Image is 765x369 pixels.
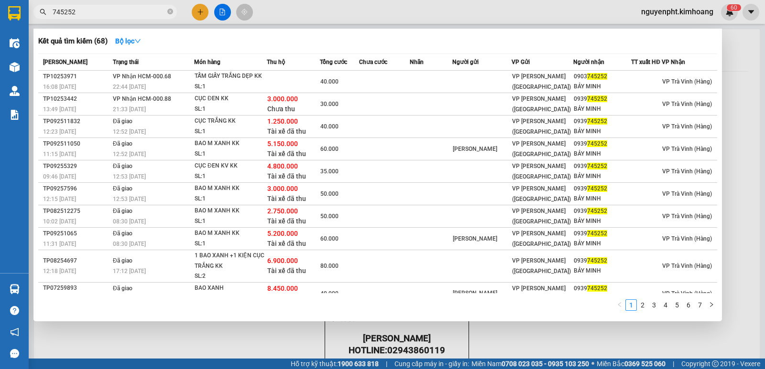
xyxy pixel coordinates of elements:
span: 745252 [587,163,607,169]
img: warehouse-icon [10,284,20,294]
span: Thu hộ [267,59,285,65]
div: TP09257596 [43,184,110,194]
strong: Bộ lọc [115,37,141,45]
a: 7 [695,300,705,310]
div: BẢY MINH [574,82,631,92]
span: [PERSON_NAME] [43,59,87,65]
div: TP09251065 [43,229,110,239]
span: Đã giao [113,285,132,292]
span: Đã giao [113,230,132,237]
div: 0939 [574,94,631,104]
div: SL: 1 [195,149,266,159]
span: 08:30 [DATE] [113,241,146,247]
div: 0939 [574,139,631,149]
span: left [617,302,623,307]
span: 1.250.000 [267,117,298,125]
div: TP092511832 [43,116,110,127]
span: 11:15 [DATE] [43,151,76,158]
span: VP Trà Vinh (Hàng) [662,123,712,130]
span: VP Trà Vinh (Hàng) [662,190,712,197]
span: VP Nhận HCM-000.88 [113,95,171,102]
span: 745252 [587,185,607,192]
span: VP [PERSON_NAME] ([GEOGRAPHIC_DATA]) [512,257,571,274]
div: BAO M XANH KK [195,138,266,149]
span: 13:49 [DATE] [43,106,76,113]
span: VP Trà Vinh (Hàng) [662,168,712,175]
span: Đã giao [113,118,132,125]
div: SL: 1 [195,82,266,92]
span: 35.000 [320,168,339,175]
span: 09:46 [DATE] [43,173,76,180]
li: 1 [625,299,637,311]
span: VP [PERSON_NAME] ([GEOGRAPHIC_DATA]) [512,73,571,90]
div: BẢY MINH [574,149,631,159]
span: VP Trà Vinh (Hàng) [662,290,712,297]
span: VP [PERSON_NAME] ([GEOGRAPHIC_DATA]) [512,208,571,225]
div: TP07259893 [43,283,110,293]
span: 4.800.000 [267,162,298,170]
span: 2.750.000 [267,207,298,215]
span: VP Gửi [512,59,530,65]
span: 12:23 [DATE] [43,128,76,135]
span: 21:33 [DATE] [113,106,146,113]
span: 30.000 [320,101,339,107]
span: VP [PERSON_NAME] ([GEOGRAPHIC_DATA]) [512,185,571,202]
li: 4 [660,299,671,311]
span: Tài xế đã thu [267,195,306,202]
span: Đã giao [113,163,132,169]
span: search [40,9,46,15]
div: SL: 1 [195,127,266,137]
span: 50.000 [320,190,339,197]
span: Đã giao [113,208,132,214]
button: Bộ lọcdown [108,33,149,49]
span: 12:15 [DATE] [43,196,76,202]
span: 745252 [587,257,607,264]
span: 17:12 [DATE] [113,268,146,274]
div: BẢY MINH [574,127,631,137]
div: CỤC TRẮNG KK [195,116,266,127]
a: 5 [672,300,682,310]
img: warehouse-icon [10,86,20,96]
span: 12:53 [DATE] [113,173,146,180]
span: 40.000 [320,290,339,297]
span: 12:18 [DATE] [43,268,76,274]
div: 0939 [574,284,631,294]
span: 11:31 [DATE] [43,241,76,247]
div: BAO M XANH KK [195,206,266,216]
div: TP08254697 [43,256,110,266]
div: SL: 1 [195,104,266,115]
div: 0939 [574,184,631,194]
span: Người nhận [573,59,604,65]
span: down [134,38,141,44]
li: 3 [648,299,660,311]
span: 745252 [587,118,607,125]
span: 60.000 [320,146,339,152]
div: SL: 2 [195,271,266,282]
span: 12:53 [DATE] [113,196,146,202]
span: VP [PERSON_NAME] ([GEOGRAPHIC_DATA]) [512,140,571,158]
div: BAO XANH [195,283,266,294]
div: TP10253971 [43,72,110,82]
div: [PERSON_NAME] [453,288,511,298]
span: 745252 [587,208,607,214]
div: BAO M XANH KK [195,183,266,194]
span: 16:08 [DATE] [43,84,76,90]
span: 3.000.000 [267,185,298,192]
span: 22:44 [DATE] [113,84,146,90]
div: SL: 1 [195,194,266,204]
div: CỤC ĐEN KK [195,94,266,104]
div: TP092511050 [43,139,110,149]
li: 2 [637,299,648,311]
li: 5 [671,299,683,311]
span: 745252 [587,230,607,237]
span: VP Trà Vinh (Hàng) [662,213,712,220]
span: notification [10,327,19,337]
span: Người gửi [452,59,479,65]
span: VP Nhận HCM-000.68 [113,73,171,80]
div: SL: 1 [195,171,266,182]
img: solution-icon [10,110,20,120]
span: Nhãn [410,59,424,65]
div: BẢY MINH [574,239,631,249]
div: [PERSON_NAME] [453,144,511,154]
div: 0939 [574,116,631,127]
